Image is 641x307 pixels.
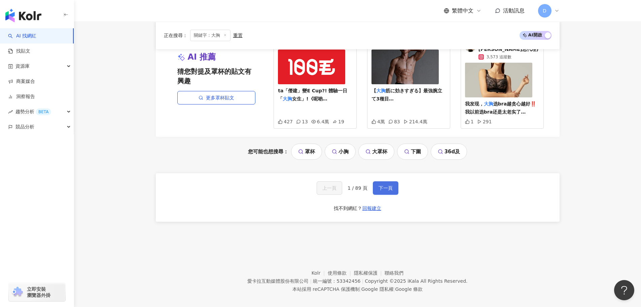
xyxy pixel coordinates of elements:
[395,286,423,292] a: Google 條款
[8,33,36,39] a: searchAI 找網紅
[27,286,50,298] span: 立即安裝 瀏覽器外掛
[371,88,376,93] span: 【
[614,280,634,300] iframe: Help Scout Beacon - Open
[361,286,394,292] a: Google 隱私權
[354,270,385,276] a: 隱私權保護
[358,144,394,160] a: 大罩杯
[278,119,293,124] div: 427
[177,67,255,86] span: 猜您對提及罩杯的貼文有興趣
[311,119,329,124] div: 6.4萬
[156,144,560,160] div: 您可能也想搜尋：
[365,278,467,284] div: Copyright © 2025 All Rights Reserved.
[376,88,386,93] mark: 大胸
[373,181,398,195] button: 下一頁
[247,278,309,284] div: 愛卡拉互動媒體股份有限公司
[371,88,443,118] span: 筋に効きすぎる】最強腕立て3種目 ①Pseudo Planche Push-ups (
[278,50,345,84] img: Chalie Kneta「僭建」變E Cup?! 體驗一日「大胸女生」!《呢啲Lady》第32集 - 大胸女生の煩惱
[334,205,362,212] div: 找不到網紅？
[36,109,51,115] div: BETA
[292,285,423,293] span: 本站採用 reCAPTCHA 保護機制
[465,101,536,123] span: 选bra越贪心越好‼️ 我以前选bra还是太老实了 对好看的
[397,144,428,160] a: 下圍
[388,119,400,124] div: 83
[8,110,13,114] span: rise
[403,119,427,124] div: 214.4萬
[15,119,34,134] span: 競品分析
[332,119,344,124] div: 19
[362,206,381,211] span: 回報建立
[360,286,361,292] span: |
[8,48,30,55] a: 找貼文
[15,104,51,119] span: 趨勢分析
[291,144,322,160] a: 罩杯
[503,7,525,14] span: 活動訊息
[362,203,382,214] button: 回報建立
[348,185,367,191] span: 1 / 89 頁
[379,185,393,191] span: 下一頁
[371,119,385,124] div: 4萬
[543,7,546,14] span: D
[317,181,342,195] button: 上一頁
[177,91,255,104] a: 更多罩杯貼文
[431,144,467,160] a: 36d及
[310,278,312,284] span: |
[407,278,419,284] a: iKala
[188,52,216,63] span: AI 推薦
[164,33,187,38] span: 正在搜尋 ：
[8,93,35,100] a: 洞察報告
[484,101,493,106] mark: 大胸
[477,119,492,124] div: 291
[328,270,354,276] a: 使用條款
[487,54,511,60] span: 3,573 追蹤數
[283,96,292,101] mark: 大胸
[15,59,30,74] span: 資源庫
[313,278,360,284] div: 統一編號：53342456
[296,119,308,124] div: 13
[11,287,24,298] img: chrome extension
[278,96,347,118] span: 女生」!《呢啲[DEMOGRAPHIC_DATA]》第32集
[465,101,484,106] span: 我发现，
[233,33,243,38] div: 重置
[5,9,41,22] img: logo
[190,30,230,41] span: 關鍵字：大胸
[452,7,473,14] span: 繁體中文
[8,78,35,85] a: 商案媒合
[394,286,395,292] span: |
[312,270,328,276] a: Kolr
[362,278,363,284] span: |
[325,144,356,160] a: 小胸
[385,270,403,276] a: 聯絡我們
[465,119,474,124] div: 1
[278,88,347,101] span: ta「僭建」變E Cup?! 體驗一日「
[9,283,65,301] a: chrome extension立即安裝 瀏覽器外掛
